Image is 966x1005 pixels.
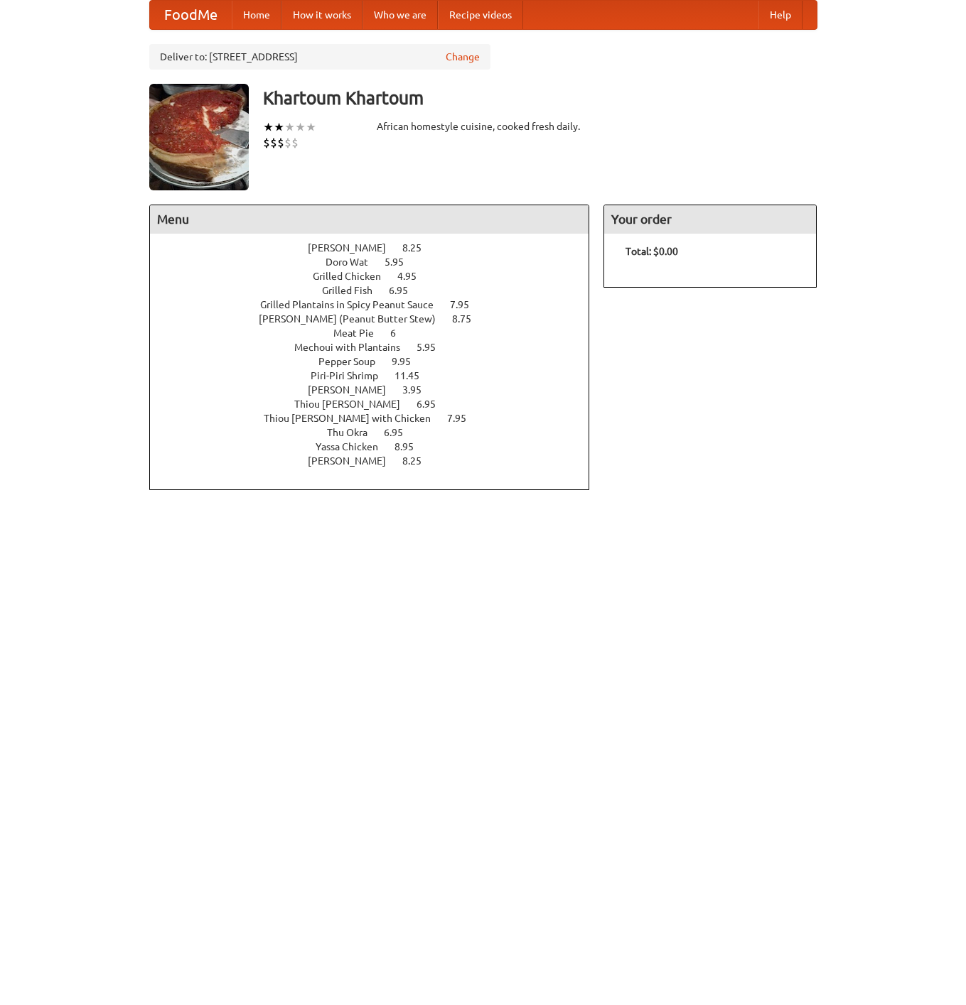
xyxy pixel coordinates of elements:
img: angular.jpg [149,84,249,190]
span: 8.75 [452,313,485,325]
a: Grilled Plantains in Spicy Peanut Sauce 7.95 [260,299,495,310]
div: African homestyle cuisine, cooked fresh daily. [377,119,590,134]
h4: Your order [604,205,816,234]
a: How it works [281,1,363,29]
a: Yassa Chicken 8.95 [316,441,440,452]
span: 6.95 [417,398,450,410]
div: Deliver to: [STREET_ADDRESS] [149,44,490,70]
li: $ [263,135,270,151]
h3: Khartoum Khartoum [263,84,817,112]
h4: Menu [150,205,589,234]
span: 4.95 [397,271,431,282]
span: Piri-Piri Shrimp [311,370,392,381]
li: $ [284,135,291,151]
span: 6.95 [384,427,417,438]
span: 5.95 [385,256,418,268]
span: Mechoui with Plantains [294,342,414,353]
span: [PERSON_NAME] (Peanut Butter Stew) [259,313,450,325]
span: Thiou [PERSON_NAME] [294,398,414,410]
li: ★ [284,119,295,135]
a: Doro Wat 5.95 [326,256,430,268]
span: [PERSON_NAME] [308,455,400,467]
li: ★ [306,119,316,135]
a: Who we are [363,1,438,29]
a: Grilled Chicken 4.95 [313,271,443,282]
li: ★ [274,119,284,135]
li: $ [270,135,277,151]
a: Mechoui with Plantains 5.95 [294,342,462,353]
span: [PERSON_NAME] [308,242,400,254]
span: 6.95 [389,285,422,296]
span: 5.95 [417,342,450,353]
span: Doro Wat [326,256,382,268]
b: Total: $0.00 [626,246,678,257]
a: [PERSON_NAME] 8.25 [308,242,448,254]
span: 8.95 [395,441,428,452]
a: Thu Okra 6.95 [327,427,429,438]
a: FoodMe [150,1,232,29]
span: Grilled Fish [322,285,387,296]
span: Grilled Plantains in Spicy Peanut Sauce [260,299,448,310]
span: Thiou [PERSON_NAME] with Chicken [264,413,445,424]
span: 3.95 [402,384,436,396]
a: Change [446,50,480,64]
span: Grilled Chicken [313,271,395,282]
span: Thu Okra [327,427,382,438]
span: 8.25 [402,242,436,254]
a: Help [758,1,803,29]
span: 9.95 [392,356,425,367]
span: Meat Pie [333,327,388,339]
a: Thiou [PERSON_NAME] with Chicken 7.95 [264,413,493,424]
a: Pepper Soup 9.95 [318,356,437,367]
a: Piri-Piri Shrimp 11.45 [311,370,446,381]
li: $ [277,135,284,151]
a: Home [232,1,281,29]
span: Pepper Soup [318,356,390,367]
span: [PERSON_NAME] [308,384,400,396]
a: Meat Pie 6 [333,327,422,339]
a: Grilled Fish 6.95 [322,285,434,296]
a: [PERSON_NAME] (Peanut Butter Stew) 8.75 [259,313,498,325]
li: $ [291,135,299,151]
a: [PERSON_NAME] 3.95 [308,384,448,396]
span: 6 [390,327,410,339]
a: Recipe videos [438,1,523,29]
li: ★ [263,119,274,135]
span: 8.25 [402,455,436,467]
a: Thiou [PERSON_NAME] 6.95 [294,398,462,410]
span: Yassa Chicken [316,441,392,452]
span: 7.95 [447,413,481,424]
span: 11.45 [395,370,434,381]
li: ★ [295,119,306,135]
span: 7.95 [450,299,483,310]
a: [PERSON_NAME] 8.25 [308,455,448,467]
